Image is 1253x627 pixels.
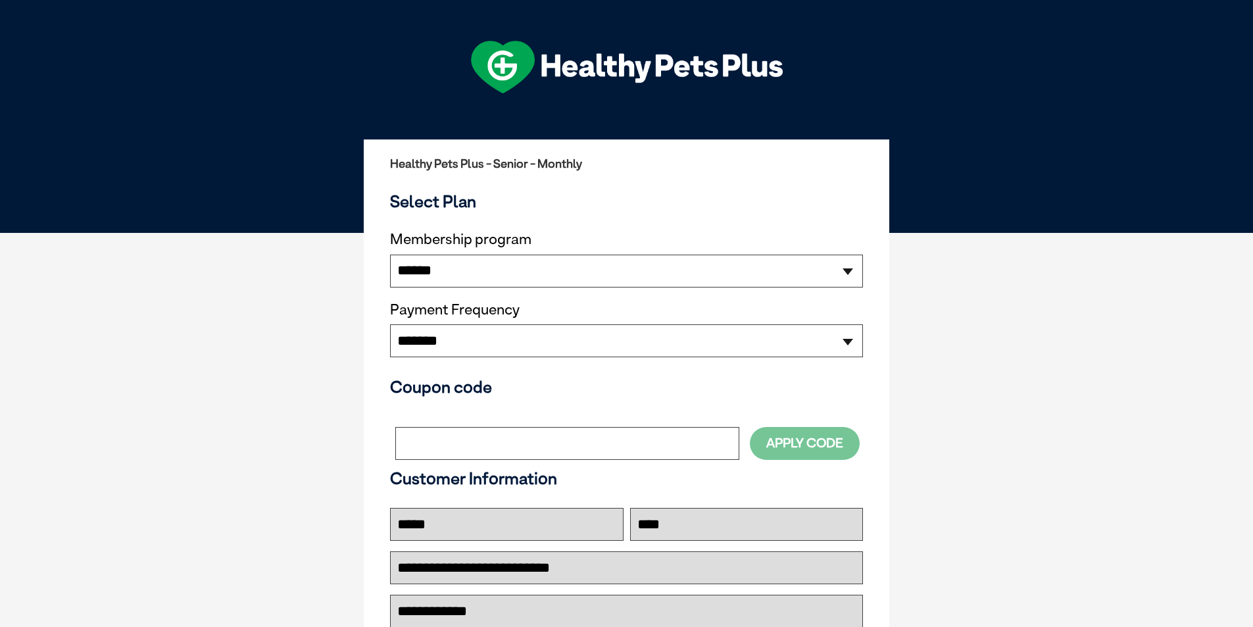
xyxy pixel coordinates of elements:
label: Payment Frequency [390,301,520,318]
h3: Coupon code [390,377,863,397]
h3: Select Plan [390,191,863,211]
img: hpp-logo-landscape-green-white.png [471,41,783,93]
button: Apply Code [750,427,860,459]
label: Membership program [390,231,863,248]
h2: Healthy Pets Plus - Senior - Monthly [390,157,863,170]
h3: Customer Information [390,468,863,488]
